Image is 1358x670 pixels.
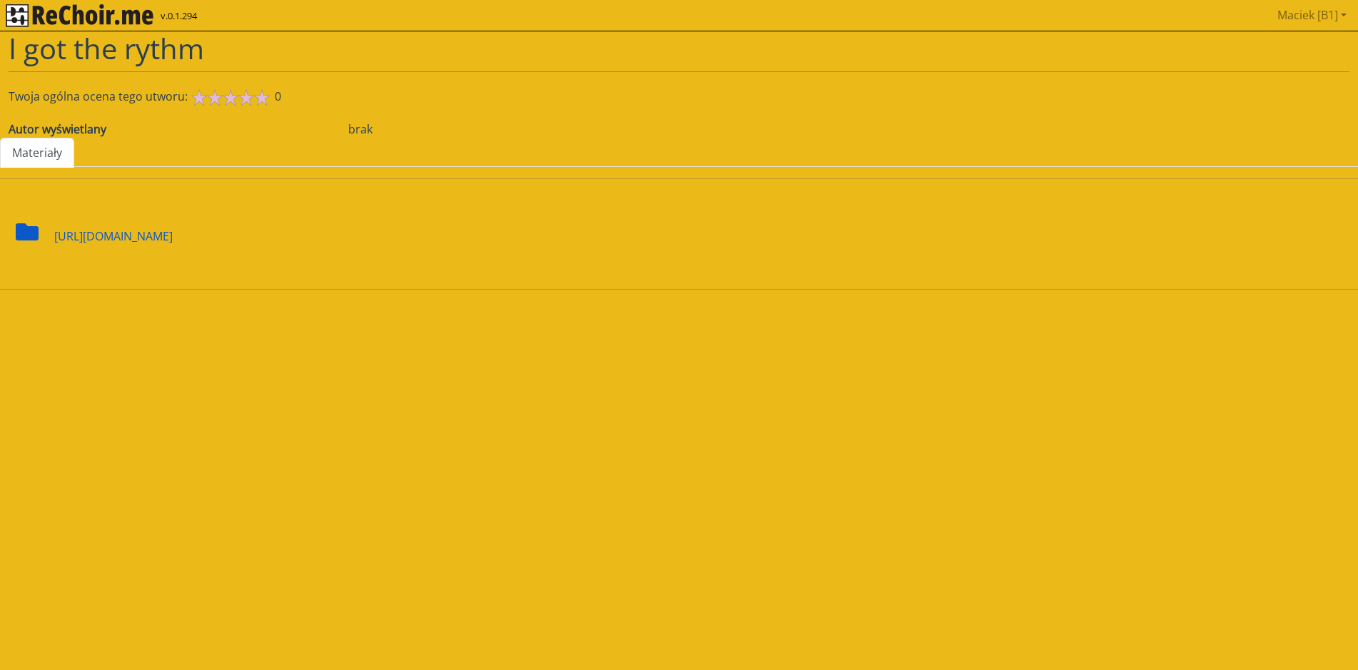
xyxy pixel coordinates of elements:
[275,88,281,105] span: 0
[9,29,204,68] span: I got the rythm
[9,199,173,260] a: [URL][DOMAIN_NAME]
[6,4,153,27] img: rekłajer mi
[340,112,1358,146] div: brak
[9,81,188,112] span: Twoja ogólna ocena tego utworu:
[161,9,197,24] span: v.0.1.294
[1272,1,1352,29] a: Maciek [B1]
[54,210,173,245] div: [URL][DOMAIN_NAME]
